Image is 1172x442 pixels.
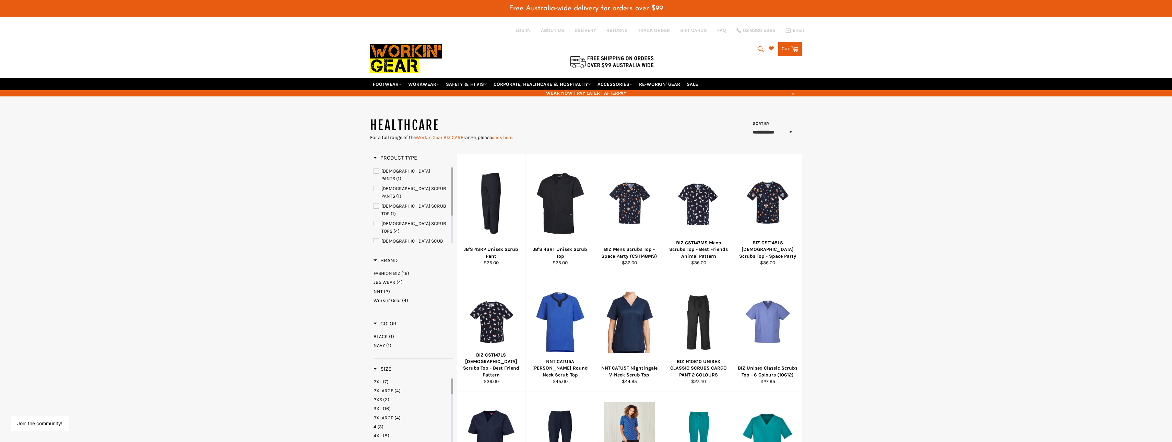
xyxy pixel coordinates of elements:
a: WORKWEAR [405,78,442,90]
a: 2XS [374,396,450,403]
a: Log in [516,27,531,33]
a: DELIVERY [575,27,596,34]
a: BIZ CST147LS Ladies Scrubs Top - Best Friend PatternBIZ CST147LS [DEMOGRAPHIC_DATA] Scrubs Top - ... [457,273,526,392]
span: (3) [377,424,383,430]
span: (4) [402,298,408,303]
div: For a full range of the range, please . [370,134,586,141]
span: 2XLARGE [374,388,393,394]
span: (4) [394,388,401,394]
a: LADIES SCRUB TOPS [374,220,450,235]
span: [DEMOGRAPHIC_DATA] PANTS [381,168,430,182]
a: ACCESSORIES [595,78,635,90]
h1: HEALTHCARE [370,117,586,134]
h3: Brand [374,257,398,264]
div: BIZ Unisex Classic Scrubs Top - 6 Colours (10612) [737,365,798,378]
span: [DEMOGRAPHIC_DATA] SCUB PANTS [381,238,443,252]
span: (7) [383,379,389,385]
a: SAFETY & HI VIS [443,78,490,90]
a: 02 6280 5885 [736,28,775,33]
a: BIZ CST148LS Ladies Scrubs Top - Space PartyBIZ CST148LS [DEMOGRAPHIC_DATA] Scrubs Top - Space Pa... [733,154,802,273]
a: click here [492,135,512,140]
span: (2) [384,289,390,294]
a: JB'S 4SRP Unisex Scrub PantJB'S 4SRP Unisex Scrub Pant$25.00 [457,154,526,273]
span: NAVY [374,342,385,348]
a: Workin Gear BIZ CARE [416,135,463,140]
h3: Product Type [374,154,417,161]
a: Email [785,28,806,33]
span: (4) [396,279,403,285]
a: CORPORATE, HEALTHCARE & HOSPITALITY [491,78,594,90]
a: Cart [778,42,802,56]
span: [DEMOGRAPHIC_DATA] SCRUB PANTS [381,186,446,199]
div: BIZ CST148LS [DEMOGRAPHIC_DATA] Scrubs Top - Space Party [737,240,798,259]
a: LADIES SCUB PANTS [374,237,450,253]
a: 4XL [374,432,450,439]
span: 2XL [374,379,382,385]
a: 3XLARGE [374,415,450,421]
a: NNT [374,288,453,295]
a: LADIES SCRUB PANTS [374,185,450,200]
span: (1) [391,211,396,217]
div: NNT CATU5A [PERSON_NAME] Round Neck Scrub Top [530,358,591,378]
a: BLACK [374,333,453,340]
a: LADIES SCRUB TOP [374,202,450,218]
span: Free Australia-wide delivery for orders over $99 [509,5,663,12]
span: (16) [383,406,391,411]
span: JBS WEAR [374,279,395,285]
a: BIZ Mens Scrubs Top - Space Party (CST148MS)BIZ Mens Scrubs Top - Space Party (CST148MS)$36.00 [595,154,664,273]
div: NNT CATU5F Nightingale V-Neck Scrub Top [599,365,660,378]
span: [DEMOGRAPHIC_DATA] SCRUB TOPS [381,221,446,234]
span: Color [374,320,396,327]
span: (2) [383,397,389,403]
span: (4) [393,228,400,234]
span: (1) [389,334,394,339]
div: BIZ CST147MS Mens Scrubs Top - Best Friends Animal Pattern [668,240,729,259]
img: Workin Gear leaders in Workwear, Safety Boots, PPE, Uniforms. Australia's No.1 in Workwear [370,39,442,78]
a: Workin' Gear [374,297,453,304]
div: JB'S 4SRT Unisex Scrub Top [530,246,591,259]
span: Workin' Gear [374,298,401,303]
h3: Color [374,320,396,327]
span: WEAR NOW | PAY LATER | AFTERPAY [370,90,802,96]
a: ABOUT US [541,27,564,34]
span: 3XL [374,406,382,411]
div: BIZ Mens Scrubs Top - Space Party (CST148MS) [599,246,660,259]
a: NNT CATU5A Fleming Round Neck Scrub TopNNT CATU5A [PERSON_NAME] Round Neck Scrub Top$45.00 [525,273,595,392]
span: 4 [374,424,376,430]
span: (1) [396,176,401,182]
a: JBS WEAR [374,279,453,286]
a: RE-WORKIN' GEAR [636,78,683,90]
span: (8) [383,433,389,439]
div: JB'S 4SRP Unisex Scrub Pant [461,246,521,259]
span: 2XS [374,397,382,403]
a: BIZ CST147MS Mens Scrubs Top - Best Friends Animal PatternBIZ CST147MS Mens Scrubs Top - Best Fri... [664,154,733,273]
span: FASHION BIZ [374,270,400,276]
a: NNT CATU5F Nightingale V-Neck Scrub TopNNT CATU5F Nightingale V-Neck Scrub Top$44.95 [595,273,664,392]
span: (16) [401,270,409,276]
a: LADIES PANTS [374,167,450,183]
span: (1) [386,342,391,348]
a: TRACK ORDER [638,27,670,34]
h3: Size [374,365,391,372]
a: SALE [684,78,701,90]
button: Join the community! [17,420,62,426]
a: GIFT CARDS [680,27,707,34]
div: BIZ CST147LS [DEMOGRAPHIC_DATA] Scrubs Top - Best Friend Pattern [461,352,521,378]
a: BIZ Unisex Classic Scrubs Top - 6 Colours (10612)BIZ Unisex Classic Scrubs Top - 6 Colours (10612... [733,273,802,392]
div: BIZ H10610 UNISEX CLASSIC SCRUBS CARGO PANT 2 COLOURS [668,358,729,378]
a: JB'S 4SRT Unisex Scrub TopJB'S 4SRT Unisex Scrub Top$25.00 [525,154,595,273]
img: Flat $9.95 shipping Australia wide [569,55,655,69]
label: Sort by [751,121,770,127]
a: 2XL [374,379,450,385]
a: 4 [374,423,450,430]
span: (1) [396,193,401,199]
a: 2XLARGE [374,387,450,394]
span: NNT [374,289,383,294]
a: 3XL [374,405,450,412]
a: FAQ [717,27,726,34]
a: RETURNS [606,27,628,34]
span: 4XL [374,433,382,439]
span: 02 6280 5885 [743,28,775,33]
